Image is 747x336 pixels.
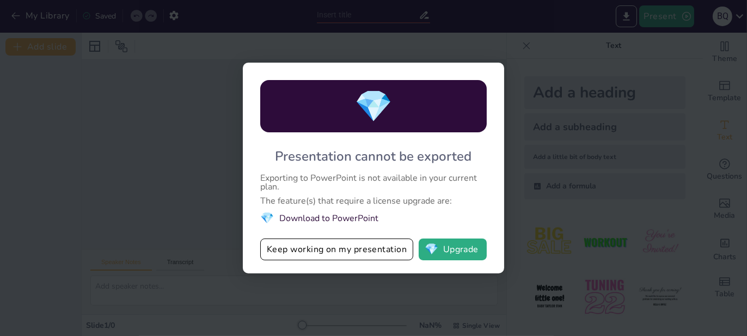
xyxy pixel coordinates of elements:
div: The feature(s) that require a license upgrade are: [260,197,487,205]
li: Download to PowerPoint [260,211,487,225]
span: diamond [354,85,393,127]
button: Keep working on my presentation [260,239,413,260]
button: diamondUpgrade [419,239,487,260]
span: diamond [260,211,274,225]
div: Presentation cannot be exported [275,148,472,165]
span: diamond [425,244,438,255]
div: Exporting to PowerPoint is not available in your current plan. [260,174,487,191]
